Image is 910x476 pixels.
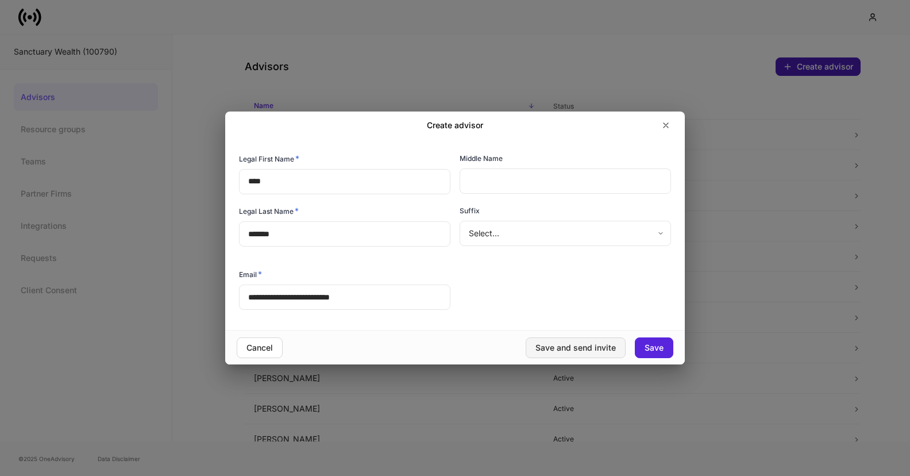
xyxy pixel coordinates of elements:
button: Cancel [237,337,283,358]
div: Save [645,344,664,352]
div: Select... [460,221,670,246]
button: Save [635,337,673,358]
h2: Create advisor [427,120,483,131]
h6: Email [239,268,262,280]
div: Cancel [246,344,273,352]
h6: Suffix [460,205,480,216]
button: Save and send invite [526,337,626,358]
div: Save and send invite [535,344,616,352]
h6: Middle Name [460,153,503,164]
h6: Legal First Name [239,153,299,164]
h6: Legal Last Name [239,205,299,217]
